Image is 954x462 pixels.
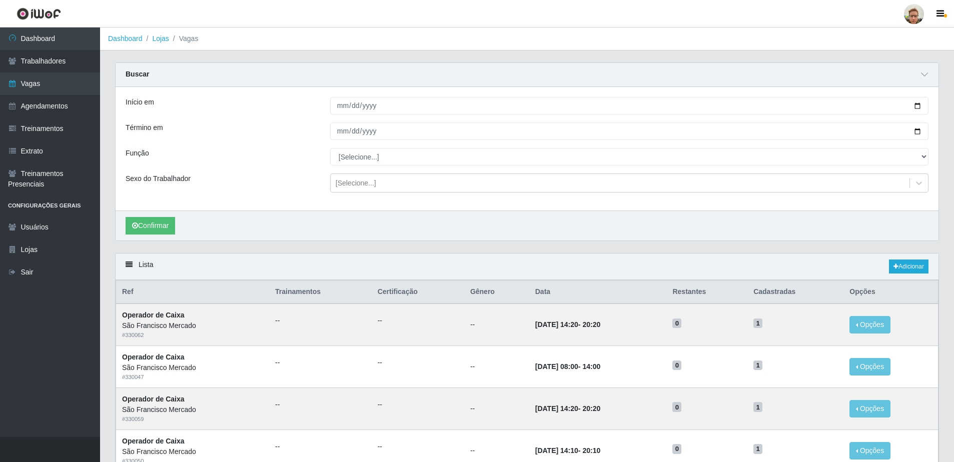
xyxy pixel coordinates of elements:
strong: Operador de Caixa [122,395,185,403]
input: 00/00/0000 [330,97,928,114]
span: 1 [753,318,762,328]
th: Data [529,280,667,304]
time: [DATE] 14:20 [535,404,578,412]
time: [DATE] 08:00 [535,362,578,370]
span: 0 [672,444,681,454]
li: Vagas [169,33,199,44]
strong: - [535,320,600,328]
a: Lojas [152,34,169,42]
span: 0 [672,402,681,412]
strong: Operador de Caixa [122,311,185,319]
ul: -- [275,315,366,326]
img: CoreUI Logo [17,7,61,20]
div: # 330062 [122,331,263,339]
ul: -- [275,441,366,452]
strong: - [535,404,600,412]
span: 1 [753,402,762,412]
button: Opções [849,316,890,333]
time: 20:10 [582,446,600,454]
strong: Operador de Caixa [122,353,185,361]
th: Restantes [666,280,747,304]
a: Dashboard [108,34,143,42]
span: 0 [672,318,681,328]
ul: -- [378,441,458,452]
time: 14:00 [582,362,600,370]
div: [Selecione...] [336,178,376,188]
span: 0 [672,360,681,370]
label: Função [126,148,149,158]
time: 20:20 [582,404,600,412]
div: São Francisco Mercado [122,404,263,415]
div: Lista [116,253,938,280]
div: São Francisco Mercado [122,320,263,331]
th: Trainamentos [269,280,372,304]
div: São Francisco Mercado [122,446,263,457]
label: Início em [126,97,154,107]
strong: Operador de Caixa [122,437,185,445]
th: Cadastradas [747,280,843,304]
time: [DATE] 14:10 [535,446,578,454]
ul: -- [275,399,366,410]
button: Opções [849,358,890,375]
ul: -- [378,399,458,410]
button: Opções [849,400,890,417]
button: Opções [849,442,890,459]
time: 20:20 [582,320,600,328]
ul: -- [378,357,458,368]
td: -- [464,346,529,388]
button: Confirmar [126,217,175,234]
ul: -- [275,357,366,368]
a: Adicionar [889,259,928,273]
td: -- [464,303,529,345]
strong: - [535,446,600,454]
time: [DATE] 14:20 [535,320,578,328]
th: Certificação [372,280,464,304]
span: 1 [753,360,762,370]
span: 1 [753,444,762,454]
input: 00/00/0000 [330,122,928,140]
label: Término em [126,122,163,133]
td: -- [464,387,529,429]
th: Opções [843,280,938,304]
ul: -- [378,315,458,326]
strong: Buscar [126,70,149,78]
th: Gênero [464,280,529,304]
div: # 330047 [122,373,263,381]
strong: - [535,362,600,370]
label: Sexo do Trabalhador [126,173,191,184]
nav: breadcrumb [100,27,954,50]
div: # 330059 [122,415,263,423]
div: São Francisco Mercado [122,362,263,373]
th: Ref [116,280,270,304]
